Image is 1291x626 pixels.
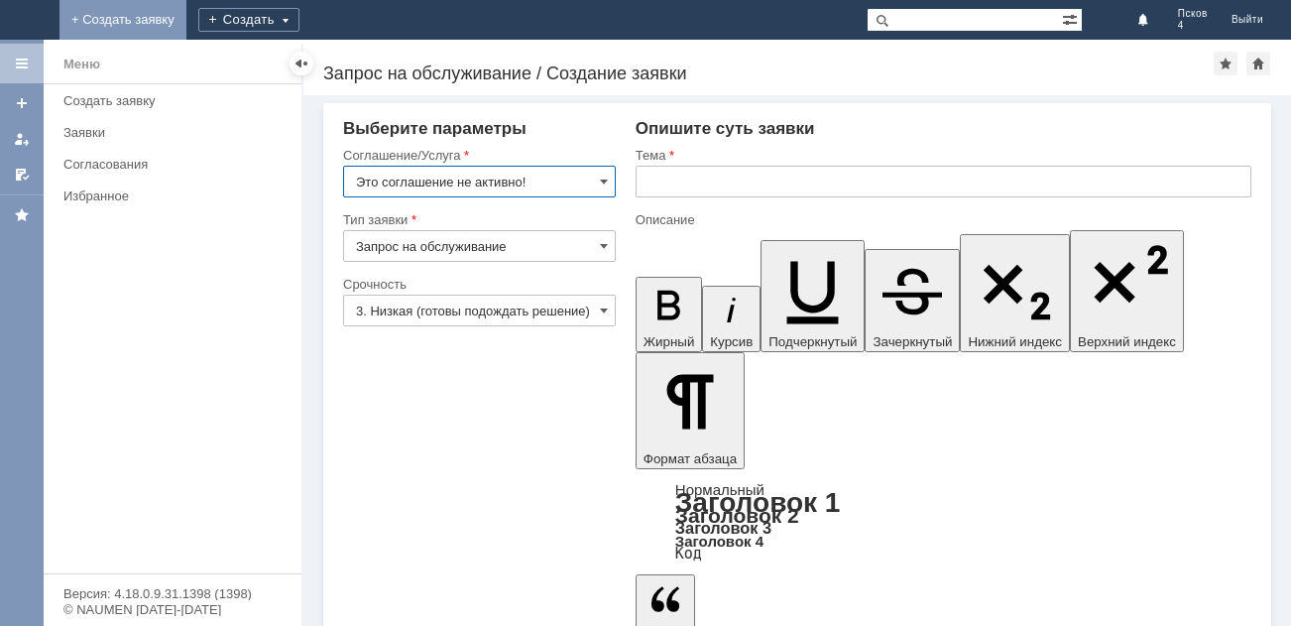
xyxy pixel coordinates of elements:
[636,149,1247,162] div: Тема
[343,278,612,291] div: Срочность
[56,117,297,148] a: Заявки
[960,234,1070,352] button: Нижний индекс
[636,119,815,138] span: Опишите суть заявки
[343,149,612,162] div: Соглашение/Услуга
[865,249,960,352] button: Зачеркнутый
[761,240,865,352] button: Подчеркнутый
[644,451,737,466] span: Формат абзаца
[63,125,290,140] div: Заявки
[6,159,38,190] a: Мои согласования
[63,188,268,203] div: Избранное
[63,157,290,172] div: Согласования
[1214,52,1237,75] div: Добавить в избранное
[63,53,100,76] div: Меню
[198,8,299,32] div: Создать
[675,504,799,527] a: Заголовок 2
[1178,20,1208,32] span: 4
[675,481,764,498] a: Нормальный
[636,352,745,469] button: Формат абзаца
[675,533,763,550] a: Заголовок 4
[1070,230,1184,352] button: Верхний индекс
[1078,334,1176,349] span: Верхний индекс
[968,334,1062,349] span: Нижний индекс
[675,487,841,518] a: Заголовок 1
[636,483,1251,561] div: Формат абзаца
[644,334,695,349] span: Жирный
[6,123,38,155] a: Мои заявки
[63,93,290,108] div: Создать заявку
[702,286,761,352] button: Курсив
[56,85,297,116] a: Создать заявку
[56,149,297,180] a: Согласования
[1062,9,1082,28] span: Расширенный поиск
[675,545,702,563] a: Код
[636,213,1247,226] div: Описание
[343,213,612,226] div: Тип заявки
[323,63,1214,83] div: Запрос на обслуживание / Создание заявки
[636,277,703,352] button: Жирный
[710,334,753,349] span: Курсив
[290,52,313,75] div: Скрыть меню
[1178,8,1208,20] span: Псков
[873,334,952,349] span: Зачеркнутый
[768,334,857,349] span: Подчеркнутый
[1246,52,1270,75] div: Сделать домашней страницей
[63,603,282,616] div: © NAUMEN [DATE]-[DATE]
[6,87,38,119] a: Создать заявку
[675,519,771,537] a: Заголовок 3
[343,119,527,138] span: Выберите параметры
[63,587,282,600] div: Версия: 4.18.0.9.31.1398 (1398)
